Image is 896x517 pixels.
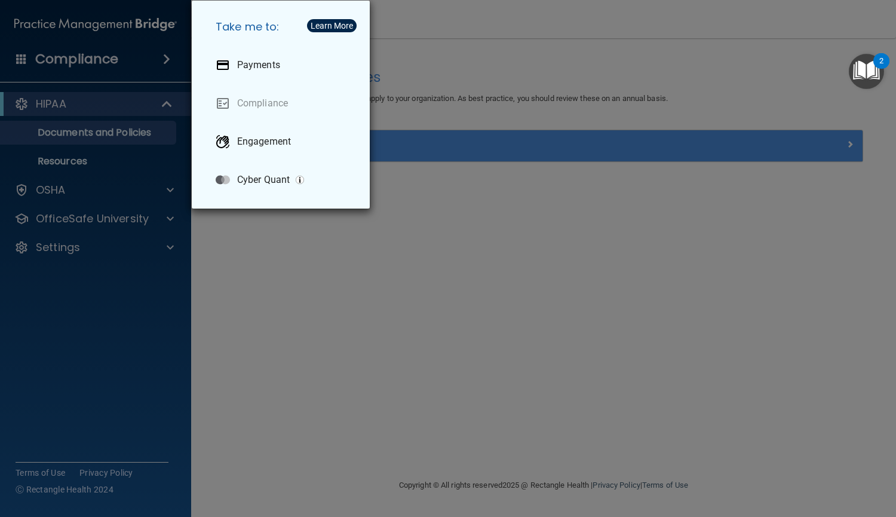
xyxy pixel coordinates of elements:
[206,125,360,158] a: Engagement
[206,48,360,82] a: Payments
[237,59,280,71] p: Payments
[849,54,884,89] button: Open Resource Center, 2 new notifications
[237,174,290,186] p: Cyber Quant
[307,19,357,32] button: Learn More
[206,163,360,197] a: Cyber Quant
[206,10,360,44] h5: Take me to:
[206,87,360,120] a: Compliance
[879,61,883,77] div: 2
[311,22,353,30] div: Learn More
[689,432,882,480] iframe: Drift Widget Chat Controller
[237,136,291,148] p: Engagement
